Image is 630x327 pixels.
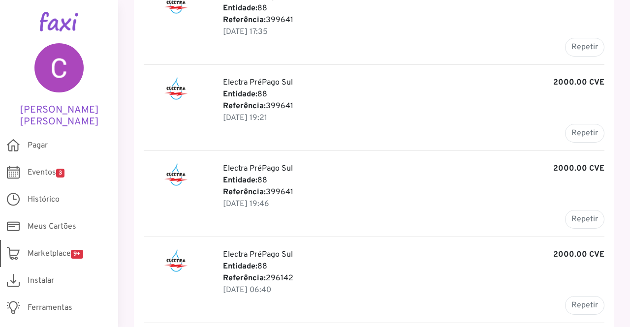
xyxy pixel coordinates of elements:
span: 3 [56,169,64,178]
p: 399641 [223,14,604,26]
span: Meus Cartões [28,221,76,233]
b: Entidade: [223,89,257,99]
p: 28 Aug 2025, 18:35 [223,26,604,38]
p: 88 [223,2,604,14]
p: Electra PréPago Sul [223,163,604,175]
span: 9+ [71,250,83,259]
b: Entidade: [223,3,257,13]
b: Referência: [223,273,266,283]
b: Entidade: [223,176,257,185]
span: Pagar [28,140,48,151]
b: Referência: [223,15,266,25]
a: [PERSON_NAME] [PERSON_NAME] [15,43,103,128]
span: Marketplace [28,248,83,260]
img: Electra PréPago Sul [163,77,189,100]
b: 2000.00 CVE [553,163,604,175]
button: Repetir [565,38,604,57]
b: Referência: [223,187,266,197]
h5: [PERSON_NAME] [PERSON_NAME] [15,104,103,128]
p: 296142 [223,272,604,284]
p: 399641 [223,186,604,198]
span: Eventos [28,167,64,178]
span: Histórico [28,194,60,206]
p: 12 Jul 2025, 20:21 [223,112,604,124]
p: 88 [223,89,604,100]
b: Referência: [223,101,266,111]
b: 2000.00 CVE [553,77,604,89]
b: Entidade: [223,262,257,271]
button: Repetir [565,296,604,315]
b: 2000.00 CVE [553,249,604,261]
p: 26 Jun 2025, 20:46 [223,198,604,210]
span: Ferramentas [28,302,72,314]
p: Electra PréPago Sul [223,77,604,89]
button: Repetir [565,124,604,143]
p: 88 [223,261,604,272]
p: Electra PréPago Sul [223,249,604,261]
p: 88 [223,175,604,186]
img: Electra PréPago Sul [163,163,189,186]
p: 27 May 2025, 07:40 [223,284,604,296]
img: Electra PréPago Sul [163,249,189,272]
span: Instalar [28,275,54,287]
p: 399641 [223,100,604,112]
button: Repetir [565,210,604,229]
